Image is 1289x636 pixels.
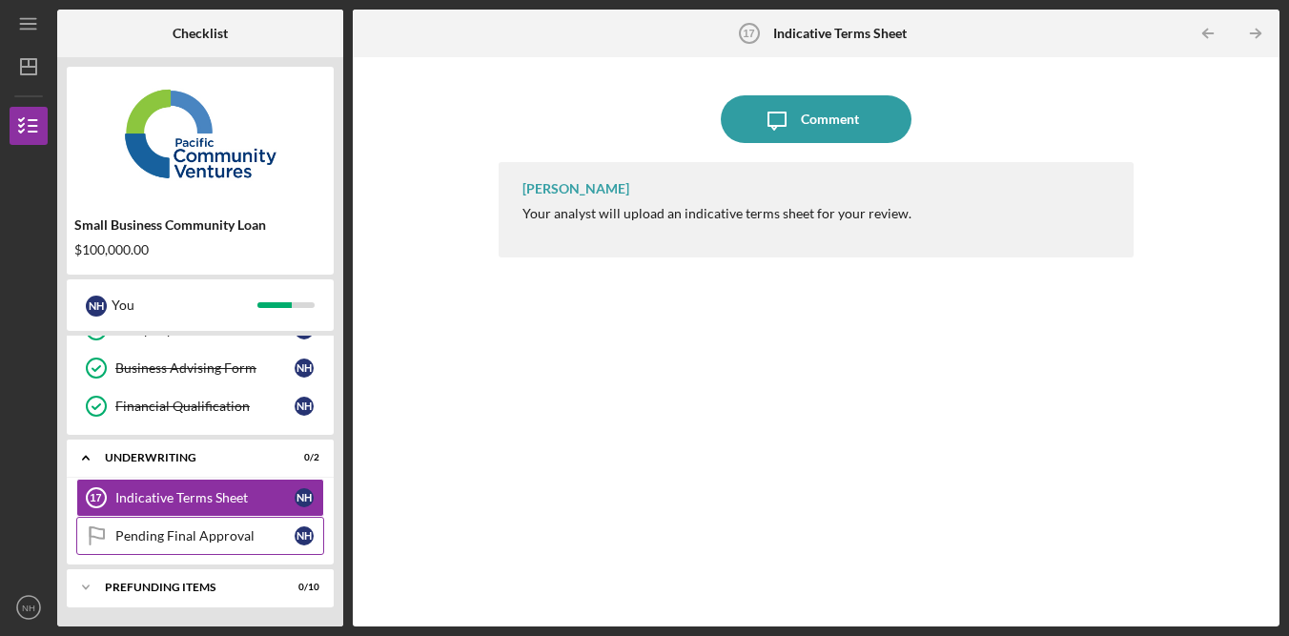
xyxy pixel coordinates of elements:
[76,387,324,425] a: Financial QualificationNH
[773,26,907,41] b: Indicative Terms Sheet
[115,528,295,544] div: Pending Final Approval
[76,479,324,517] a: 17Indicative Terms SheetNH
[285,582,319,593] div: 0 / 10
[105,452,272,463] div: Underwriting
[112,289,257,321] div: You
[295,488,314,507] div: N H
[74,242,326,257] div: $100,000.00
[86,296,107,317] div: N H
[743,28,754,39] tspan: 17
[67,76,334,191] img: Product logo
[801,95,859,143] div: Comment
[285,452,319,463] div: 0 / 2
[115,490,295,505] div: Indicative Terms Sheet
[295,359,314,378] div: N H
[522,206,911,221] div: Your analyst will upload an indicative terms sheet for your review.
[173,26,228,41] b: Checklist
[76,349,324,387] a: Business Advising FormNH
[295,526,314,545] div: N H
[115,360,295,376] div: Business Advising Form
[10,588,48,626] button: NH
[90,492,101,503] tspan: 17
[74,217,326,233] div: Small Business Community Loan
[721,95,911,143] button: Comment
[522,181,629,196] div: [PERSON_NAME]
[115,399,295,414] div: Financial Qualification
[76,517,324,555] a: Pending Final ApprovalNH
[22,603,35,613] text: NH
[295,397,314,416] div: N H
[105,582,272,593] div: Prefunding Items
